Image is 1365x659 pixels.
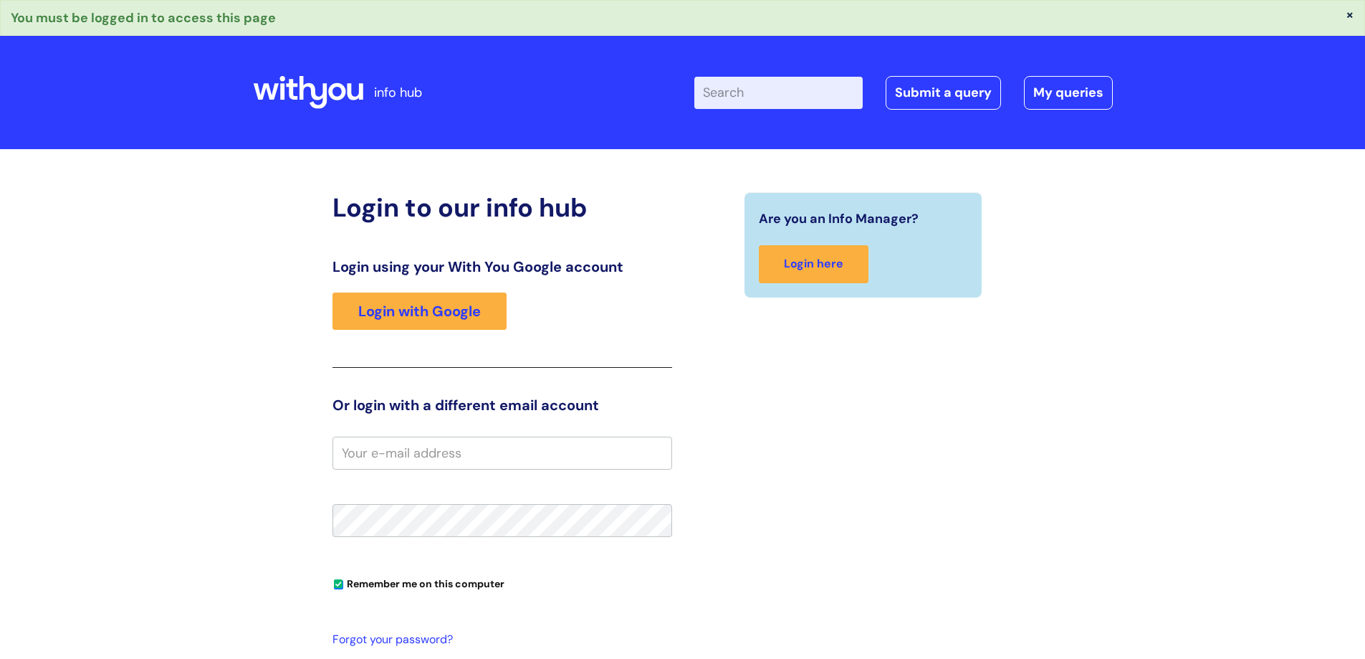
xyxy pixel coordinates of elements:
a: Submit a query [886,76,1001,109]
span: Are you an Info Manager? [759,207,919,230]
label: Remember me on this computer [332,574,504,590]
h3: Or login with a different email account [332,397,672,414]
input: Search [694,77,863,108]
a: My queries [1024,76,1113,109]
h3: Login using your With You Google account [332,258,672,275]
a: Login here [759,245,868,283]
a: Forgot your password? [332,630,665,650]
a: Login with Google [332,293,507,330]
p: info hub [374,81,422,104]
input: Your e-mail address [332,437,672,470]
div: You can uncheck this option if you're logging in from a shared device [332,572,672,594]
input: Remember me on this computer [334,580,343,589]
h2: Login to our info hub [332,192,672,223]
button: × [1346,8,1354,21]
